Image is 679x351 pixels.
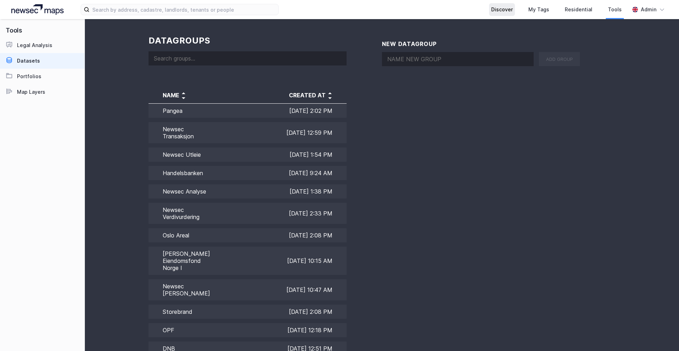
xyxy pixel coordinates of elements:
[149,244,214,277] td: [PERSON_NAME] Eiendomsfond Norge I
[17,41,52,50] div: Legal Analysis
[382,40,580,47] h2: new datagroup
[149,104,214,120] td: Pangea
[17,88,45,96] div: Map Layers
[149,51,347,65] input: Search groups...
[326,94,334,102] img: ArrowDown.cfc95092da2c2829964253f6dfeacc94.svg
[214,164,347,182] td: [DATE] 9:24 AM
[214,277,347,303] td: [DATE] 10:47 AM
[149,303,214,321] td: Storebrand
[644,317,679,351] iframe: Chat Widget
[214,90,347,104] th: CREATED AT
[214,321,347,339] td: [DATE] 12:18 PM
[382,52,534,66] input: NAME NEW GROUP
[149,321,214,339] td: OPF
[214,104,347,120] td: [DATE] 2:02 PM
[214,244,347,277] td: [DATE] 10:15 AM
[149,164,214,182] td: Handelsbanken
[149,35,347,46] h1: datagroups
[149,201,214,226] td: Newsec Verdivurdering
[149,226,214,244] td: Oslo Areal
[565,5,592,14] div: Residential
[17,72,41,81] div: Portfolios
[214,182,347,201] td: [DATE] 1:38 PM
[214,201,347,226] td: [DATE] 2:33 PM
[11,4,64,15] img: logo.a4113a55bc3d86da70a041830d287a7e.svg
[149,120,214,145] td: Newsec Transaksjon
[149,145,214,164] td: Newsec Utleie
[214,303,347,321] td: [DATE] 2:08 PM
[326,89,334,97] img: ArrowUp.d35a75ab81ac7c12469c333a957a18d6.svg
[179,94,188,102] img: ArrowDown.cfc95092da2c2829964253f6dfeacc94.svg
[214,120,347,145] td: [DATE] 12:59 PM
[214,226,347,244] td: [DATE] 2:08 PM
[89,4,278,15] input: Search by address, cadastre, landlords, tenants or people
[17,57,40,65] div: Datasets
[149,90,214,104] th: NAME
[491,5,513,14] div: Discover
[539,52,580,66] div: add group
[149,182,214,201] td: Newsec Analyse
[149,277,214,303] td: Newsec [PERSON_NAME]
[608,5,622,14] div: Tools
[528,5,549,14] div: My Tags
[641,5,656,14] div: Admin
[179,89,188,97] img: ArrowUp.d35a75ab81ac7c12469c333a957a18d6.svg
[214,145,347,164] td: [DATE] 1:54 PM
